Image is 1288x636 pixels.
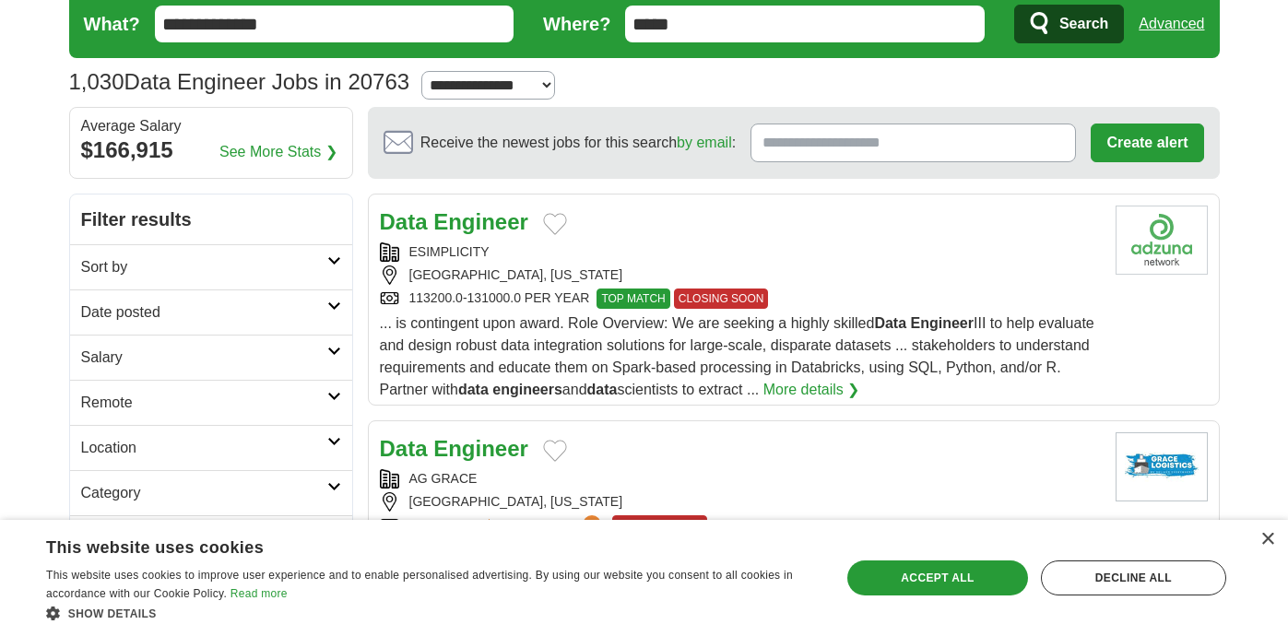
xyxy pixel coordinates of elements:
a: AG GRACE [409,471,478,486]
span: CLOSING SOON [674,289,769,309]
a: by email [677,135,732,150]
div: [GEOGRAPHIC_DATA], [US_STATE] [380,265,1101,285]
span: TOP MATCH [597,289,669,309]
strong: Data [380,436,428,461]
span: ... is contingent upon award. Role Overview: We are seeking a highly skilled III to help evaluate... [380,315,1094,397]
button: Create alert [1091,124,1203,162]
h1: Data Engineer Jobs in 20763 [69,69,410,94]
a: Salary [70,335,352,380]
div: This website uses cookies [46,531,772,559]
button: Add to favorite jobs [543,440,567,462]
button: Search [1014,5,1124,43]
a: Sort by [70,244,352,289]
strong: Data [874,315,906,331]
span: ? [583,515,601,534]
strong: data [587,382,618,397]
a: Advanced [1139,6,1204,42]
strong: engineers [492,382,562,397]
div: Close [1260,533,1274,547]
a: Date posted [70,289,352,335]
h2: Filter results [70,194,352,244]
a: Category [70,470,352,515]
strong: Data [380,209,428,234]
a: See More Stats ❯ [219,141,337,163]
span: $85,893 [485,517,532,532]
h2: Date posted [81,301,327,324]
a: ESTIMATED:$85,893per year? [409,515,606,536]
a: Data Engineer [380,209,528,234]
img: Company logo [1116,206,1208,275]
div: ESIMPLICITY [380,242,1101,262]
span: This website uses cookies to improve user experience and to enable personalised advertising. By u... [46,569,793,600]
span: Search [1059,6,1108,42]
div: Show details [46,604,818,622]
div: [GEOGRAPHIC_DATA], [US_STATE] [380,492,1101,512]
label: What? [84,10,140,38]
h2: Category [81,482,327,504]
span: 1,030 [69,65,124,99]
a: More details ❯ [763,379,860,401]
h2: Sort by [81,256,327,278]
span: Show details [68,607,157,620]
a: Read more, opens a new window [230,587,288,600]
label: Where? [543,10,610,38]
span: Receive the newest jobs for this search : [420,132,736,154]
strong: data [458,382,489,397]
a: Location [70,425,352,470]
a: Remote [70,380,352,425]
strong: Engineer [433,436,528,461]
div: Decline all [1041,560,1226,595]
a: Data Engineer [380,436,528,461]
button: Add to favorite jobs [543,213,567,235]
strong: Engineer [911,315,974,331]
strong: Engineer [433,209,528,234]
div: 113200.0-131000.0 PER YEAR [380,289,1101,309]
a: Company [70,515,352,560]
div: Accept all [847,560,1027,595]
span: CLOSING SOON [612,515,707,536]
h2: Salary [81,347,327,369]
img: Grace Logistics, LLC logo [1116,432,1208,501]
h2: Remote [81,392,327,414]
h2: Location [81,437,327,459]
div: $166,915 [81,134,341,167]
div: Average Salary [81,119,341,134]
